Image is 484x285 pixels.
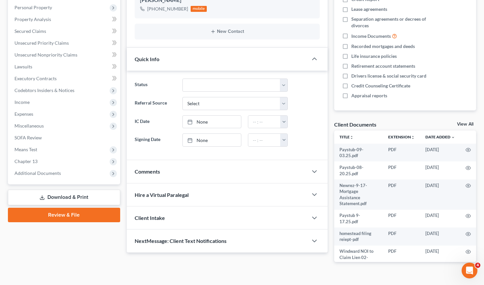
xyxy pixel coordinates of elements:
[383,227,420,246] td: PDF
[420,227,460,246] td: [DATE]
[14,170,61,176] span: Additional Documents
[135,168,160,175] span: Comments
[135,238,227,244] span: NextMessage: Client Text Notifications
[351,33,391,39] span: Income Documents
[334,121,376,128] div: Client Documents
[457,122,473,127] a: View All
[135,215,165,221] span: Client Intake
[14,28,46,34] span: Secured Claims
[183,134,241,146] a: None
[248,134,281,146] input: -- : --
[9,73,120,84] a: Executory Contracts
[14,135,42,140] span: SOFA Review
[9,132,120,144] a: SOFA Review
[350,135,354,139] i: unfold_more
[420,144,460,162] td: [DATE]
[383,246,420,270] td: PDF
[351,73,426,79] span: Drivers license & social security card
[135,56,159,62] span: Quick Info
[351,53,397,59] span: Life insurance policies
[9,49,120,61] a: Unsecured Nonpriority Claims
[135,192,189,198] span: Hire a Virtual Paralegal
[8,208,120,222] a: Review & File
[183,116,241,128] a: None
[334,246,383,270] td: Windward NOI to Claim Lien 02-10.22.pdf
[383,179,420,210] td: PDF
[14,99,30,105] span: Income
[248,116,281,128] input: -- : --
[14,76,57,81] span: Executory Contracts
[191,6,207,12] div: mobile
[140,29,315,34] button: New Contact
[14,40,69,46] span: Unsecured Priority Claims
[334,227,383,246] td: homestead filing reiept-pdf
[14,64,32,69] span: Lawsuits
[425,134,455,139] a: Date Added expand_more
[9,61,120,73] a: Lawsuits
[334,144,383,162] td: Paystub-09-03.25.pdf
[383,161,420,179] td: PDF
[334,161,383,179] td: Paystub-08-20.25.pdf
[383,210,420,228] td: PDF
[8,190,120,205] a: Download & Print
[131,115,179,129] label: IC Date
[351,16,435,29] span: Separation agreements or decrees of divorces
[411,135,415,139] i: unfold_more
[451,135,455,139] i: expand_more
[147,6,188,12] div: [PHONE_NUMBER]
[9,37,120,49] a: Unsecured Priority Claims
[334,210,383,228] td: Paystub 9-17.25.pdf
[131,133,179,147] label: Signing Date
[475,263,480,268] span: 4
[14,16,51,22] span: Property Analysis
[14,158,38,164] span: Chapter 13
[383,144,420,162] td: PDF
[388,134,415,139] a: Extensionunfold_more
[351,83,410,89] span: Credit Counseling Certificate
[131,79,179,92] label: Status
[420,246,460,270] td: [DATE]
[351,63,415,69] span: Retirement account statements
[334,179,383,210] td: Newrez-9-17-Mortgage Assistance Statement.pdf
[351,92,387,99] span: Appraisal reports
[351,43,415,50] span: Recorded mortgages and deeds
[462,263,477,278] iframe: Intercom live chat
[9,13,120,25] a: Property Analysis
[14,123,44,129] span: Miscellaneous
[351,6,387,12] span: Lease agreements
[420,161,460,179] td: [DATE]
[9,25,120,37] a: Secured Claims
[14,87,74,93] span: Codebtors Insiders & Notices
[131,97,179,110] label: Referral Source
[14,52,77,58] span: Unsecured Nonpriority Claims
[420,210,460,228] td: [DATE]
[14,147,37,152] span: Means Test
[14,111,33,117] span: Expenses
[14,5,52,10] span: Personal Property
[420,179,460,210] td: [DATE]
[339,134,354,139] a: Titleunfold_more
